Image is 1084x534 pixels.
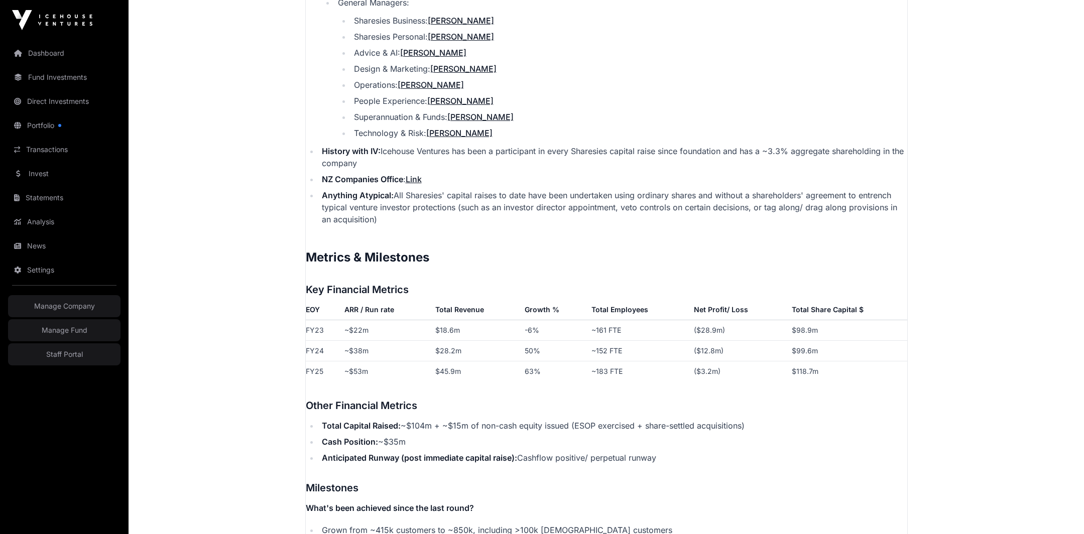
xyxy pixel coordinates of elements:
[306,249,907,265] h2: Metrics & Milestones
[426,128,493,138] a: [PERSON_NAME]
[340,320,431,340] td: ~$22m
[521,304,588,320] th: Growth %
[306,304,340,320] th: EOY
[428,16,494,26] a: [PERSON_NAME]
[351,15,907,27] li: Sharesies Business:
[319,173,907,185] li: :
[8,211,121,233] a: Analysis
[587,340,689,361] td: ~152 FTE
[690,304,788,320] th: Net Profit/ Loss
[8,319,121,341] a: Manage Fund
[587,320,689,340] td: ~161 FTE
[431,320,521,340] td: $18.6m
[521,340,588,361] td: 50%
[319,145,907,169] li: Icehouse Ventures has been a participant in every Sharesies capital raise since foundation and ha...
[8,139,121,161] a: Transactions
[447,112,514,122] a: [PERSON_NAME]
[788,361,907,381] td: $118.7m
[322,421,401,431] strong: Total Capital Raised:
[306,480,907,496] h3: Milestones
[351,111,907,123] li: Superannuation & Funds:
[8,90,121,112] a: Direct Investments
[306,282,907,298] h3: Key Financial Metrics
[340,361,431,381] td: ~$53m
[690,361,788,381] td: ($3.2m)
[319,452,907,464] li: Cashflow positive/ perpetual runway
[587,361,689,381] td: ~183 FTE
[340,304,431,320] th: ARR / Run rate
[340,340,431,361] td: ~$38m
[431,340,521,361] td: $28.2m
[351,31,907,43] li: Sharesies Personal:
[306,503,474,513] strong: What's been achieved since the last round?
[690,320,788,340] td: ($28.9m)
[322,437,378,447] strong: Cash Position:
[788,340,907,361] td: $99.6m
[427,96,494,106] a: [PERSON_NAME]
[431,304,521,320] th: Total Revenue
[8,343,121,365] a: Staff Portal
[8,114,121,137] a: Portfolio
[319,436,907,448] li: ~$35m
[400,48,466,58] a: [PERSON_NAME]
[351,127,907,139] li: Technology & Risk:
[322,146,381,156] strong: History with IV:
[521,320,588,340] td: -6%
[8,163,121,185] a: Invest
[8,259,121,281] a: Settings
[351,95,907,107] li: People Experience:
[319,420,907,432] li: ~$104m + ~$15m of non-cash equity issued (ESOP exercised + share-settled acquisitions)
[306,397,907,414] h3: Other Financial Metrics
[8,66,121,88] a: Fund Investments
[322,190,394,200] strong: Anything Atypical:
[587,304,689,320] th: Total Employees
[8,295,121,317] a: Manage Company
[521,361,588,381] td: 63%
[8,187,121,209] a: Statements
[319,189,907,225] li: All Sharesies' capital raises to date have been undertaken using ordinary shares and without a sh...
[351,63,907,75] li: Design & Marketing:
[1034,486,1084,534] iframe: Chat Widget
[406,174,422,184] a: Link
[431,361,521,381] td: $45.9m
[788,304,907,320] th: Total Share Capital $
[12,10,92,30] img: Icehouse Ventures Logo
[306,320,340,340] td: FY23
[428,32,494,42] a: [PERSON_NAME]
[322,174,403,184] strong: NZ Companies Office
[788,320,907,340] td: $98.9m
[8,42,121,64] a: Dashboard
[322,453,517,463] strong: Anticipated Runway (post immediate capital raise):
[398,80,464,90] a: [PERSON_NAME]
[430,64,497,74] a: [PERSON_NAME]
[306,361,340,381] td: FY25
[8,235,121,257] a: News
[351,79,907,91] li: Operations:
[351,47,907,59] li: Advice & AI:
[306,340,340,361] td: FY24
[690,340,788,361] td: ($12.8m)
